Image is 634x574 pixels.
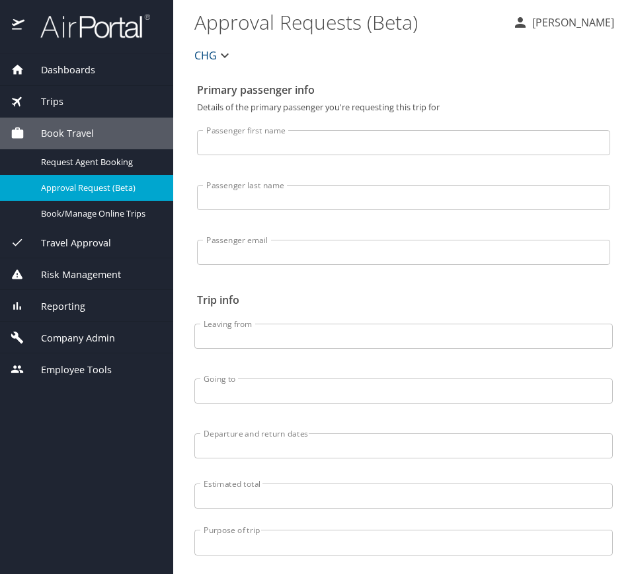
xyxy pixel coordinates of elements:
p: Details of the primary passenger you're requesting this trip for [197,103,610,112]
button: [PERSON_NAME] [507,11,619,34]
span: Trips [24,94,63,109]
span: Risk Management [24,268,121,282]
span: Book/Manage Online Trips [41,207,157,220]
span: Travel Approval [24,236,111,250]
span: Reporting [24,299,85,314]
span: Book Travel [24,126,94,141]
span: Request Agent Booking [41,156,157,168]
h2: Primary passenger info [197,79,610,100]
img: airportal-logo.png [26,13,150,39]
p: [PERSON_NAME] [528,15,614,30]
button: CHG [189,42,238,69]
h2: Trip info [197,289,610,310]
h1: Approval Requests (Beta) [194,1,502,42]
span: CHG [194,46,217,65]
span: Dashboards [24,63,95,77]
span: Approval Request (Beta) [41,182,157,194]
span: Employee Tools [24,363,112,377]
img: icon-airportal.png [12,13,26,39]
span: Company Admin [24,331,115,345]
